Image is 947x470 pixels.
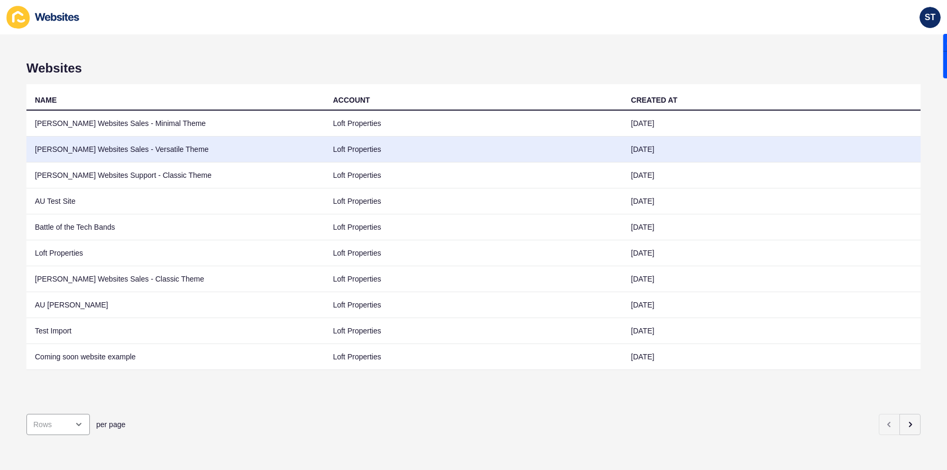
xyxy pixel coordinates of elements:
[622,266,921,292] td: [DATE]
[325,318,623,344] td: Loft Properties
[325,266,623,292] td: Loft Properties
[325,137,623,162] td: Loft Properties
[325,111,623,137] td: Loft Properties
[622,240,921,266] td: [DATE]
[325,214,623,240] td: Loft Properties
[925,12,935,23] span: ST
[26,188,325,214] td: AU Test Site
[325,292,623,318] td: Loft Properties
[26,292,325,318] td: AU [PERSON_NAME]
[26,162,325,188] td: [PERSON_NAME] Websites Support - Classic Theme
[26,318,325,344] td: Test Import
[35,95,57,105] div: NAME
[325,344,623,370] td: Loft Properties
[622,137,921,162] td: [DATE]
[622,318,921,344] td: [DATE]
[325,240,623,266] td: Loft Properties
[26,240,325,266] td: Loft Properties
[333,95,370,105] div: ACCOUNT
[325,188,623,214] td: Loft Properties
[26,111,325,137] td: [PERSON_NAME] Websites Sales - Minimal Theme
[622,344,921,370] td: [DATE]
[622,162,921,188] td: [DATE]
[622,292,921,318] td: [DATE]
[631,95,677,105] div: CREATED AT
[622,188,921,214] td: [DATE]
[26,137,325,162] td: [PERSON_NAME] Websites Sales - Versatile Theme
[325,162,623,188] td: Loft Properties
[26,61,921,76] h1: Websites
[622,111,921,137] td: [DATE]
[96,419,125,430] span: per page
[622,214,921,240] td: [DATE]
[26,344,325,370] td: Coming soon website example
[26,266,325,292] td: [PERSON_NAME] Websites Sales - Classic Theme
[26,214,325,240] td: Battle of the Tech Bands
[26,414,90,435] div: open menu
